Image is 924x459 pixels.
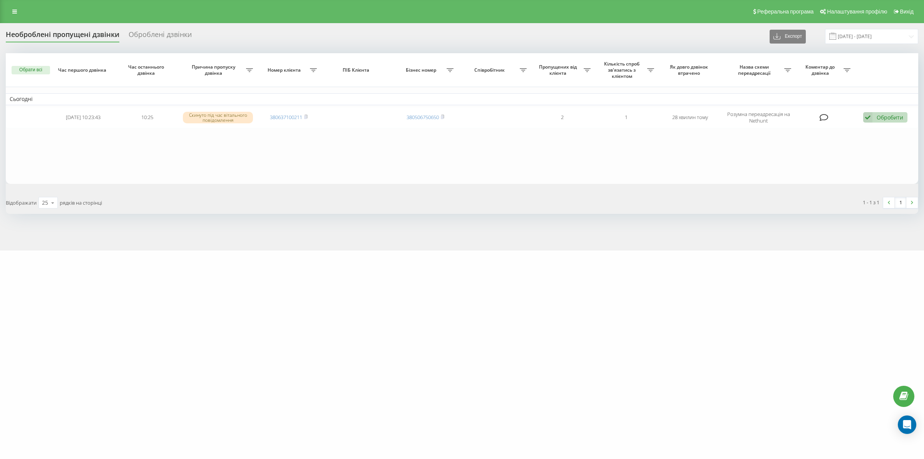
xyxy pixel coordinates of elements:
[895,197,906,208] a: 1
[898,415,916,434] div: Open Intercom Messenger
[594,107,658,128] td: 1
[863,198,879,206] div: 1 - 1 з 1
[461,67,520,73] span: Співробітник
[183,112,253,123] div: Скинуто під час вітального повідомлення
[900,8,914,15] span: Вихід
[122,64,172,76] span: Час останнього дзвінка
[129,30,192,42] div: Оброблені дзвінки
[531,107,594,128] td: 2
[407,114,439,121] a: 380506750650
[770,30,806,44] button: Експорт
[115,107,179,128] td: 10:25
[328,67,387,73] span: ПІБ Клієнта
[60,199,102,206] span: рядків на сторінці
[42,199,48,207] div: 25
[52,107,115,128] td: [DATE] 10:23:43
[658,107,722,128] td: 28 хвилин тому
[58,67,109,73] span: Час першого дзвінка
[598,61,648,79] span: Кількість спроб зв'язатись з клієнтом
[877,114,903,121] div: Обробити
[757,8,814,15] span: Реферальна програма
[12,66,50,74] button: Обрати всі
[261,67,310,73] span: Номер клієнта
[827,8,887,15] span: Налаштування профілю
[534,64,584,76] span: Пропущених від клієнта
[397,67,447,73] span: Бізнес номер
[726,64,784,76] span: Назва схеми переадресації
[6,30,119,42] div: Необроблені пропущені дзвінки
[799,64,844,76] span: Коментар до дзвінка
[270,114,302,121] a: 380637100211
[6,199,37,206] span: Відображати
[183,64,246,76] span: Причина пропуску дзвінка
[665,64,715,76] span: Як довго дзвінок втрачено
[722,107,795,128] td: Розумна переадресація на Nethunt
[6,93,918,105] td: Сьогодні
